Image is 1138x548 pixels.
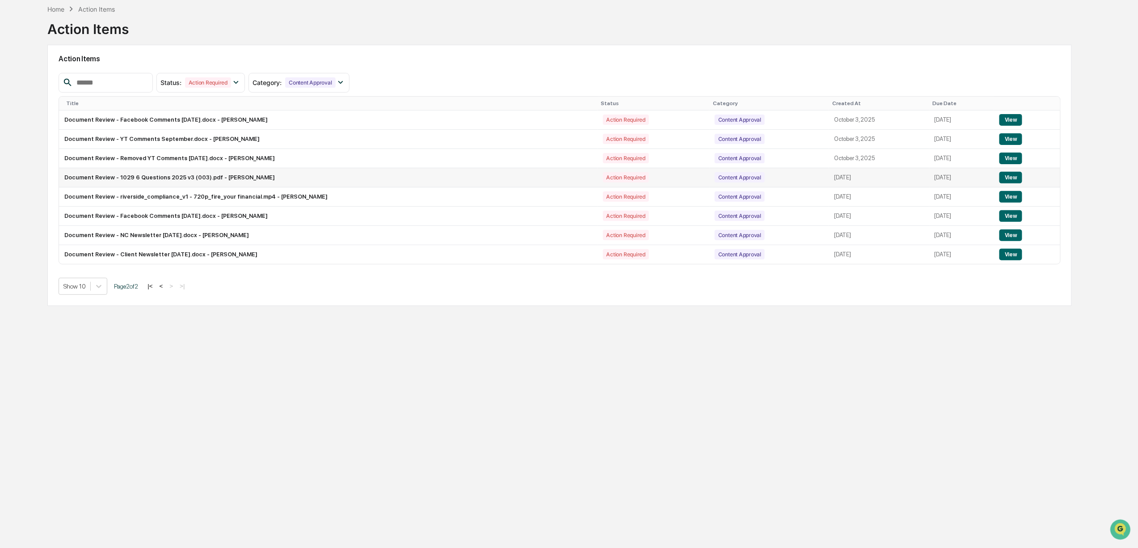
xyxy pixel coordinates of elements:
div: Content Approval [715,172,765,183]
div: Action Items [47,14,129,37]
td: [DATE] [929,110,994,130]
div: Home [47,5,64,13]
td: October 3, 2025 [829,149,929,168]
div: Category [713,100,826,106]
div: Status [601,100,706,106]
button: View [999,249,1022,260]
div: Due Date [933,100,990,106]
td: Document Review - Client Newsletter [DATE].docx - [PERSON_NAME] [59,245,597,264]
a: 🔎Data Lookup [5,127,60,143]
div: Created At [833,100,926,106]
a: View [999,136,1022,142]
td: Document Review - Facebook Comments [DATE].docx - [PERSON_NAME] [59,207,597,226]
div: 🔎 [9,131,16,138]
td: October 3, 2025 [829,110,929,130]
a: View [999,212,1022,219]
div: Content Approval [715,115,765,125]
td: [DATE] [929,226,994,245]
div: Action Items [78,5,115,13]
h2: Action Items [59,55,1060,63]
span: Pylon [89,152,108,159]
a: View [999,232,1022,238]
button: View [999,133,1022,145]
div: Content Approval [715,191,765,202]
td: [DATE] [929,168,994,187]
div: 🖐️ [9,114,16,121]
div: Content Approval [715,134,765,144]
td: Document Review - Removed YT Comments [DATE].docx - [PERSON_NAME] [59,149,597,168]
span: Status : [160,79,181,86]
div: 🗄️ [65,114,72,121]
td: [DATE] [929,207,994,226]
button: View [999,153,1022,164]
a: View [999,155,1022,161]
span: Data Lookup [18,130,56,139]
div: Action Required [603,115,649,125]
button: View [999,114,1022,126]
td: Document Review - 1029 6 Questions 2025 v3 (003).pdf - [PERSON_NAME] [59,168,597,187]
span: Preclearance [18,113,58,122]
div: We're available if you need us! [30,78,113,85]
td: [DATE] [929,130,994,149]
div: Content Approval [715,249,765,259]
td: Document Review - riverside_compliance_v1 - 720p_fire_your financial.mp4 - [PERSON_NAME] [59,187,597,207]
div: Action Required [603,230,649,240]
span: Category : [253,79,282,86]
td: Document Review - NC Newsletter [DATE].docx - [PERSON_NAME] [59,226,597,245]
button: View [999,172,1022,183]
td: Document Review - YT Comments September.docx - [PERSON_NAME] [59,130,597,149]
div: Action Required [603,153,649,163]
a: View [999,251,1022,258]
div: Action Required [185,77,231,88]
div: Action Required [603,134,649,144]
span: Attestations [74,113,111,122]
div: Content Approval [715,230,765,240]
td: [DATE] [829,187,929,207]
div: Action Required [603,191,649,202]
span: Page 2 of 2 [114,283,138,290]
a: Powered byPylon [63,152,108,159]
td: [DATE] [929,245,994,264]
button: |< [145,282,155,290]
button: View [999,229,1022,241]
a: View [999,116,1022,123]
div: Start new chat [30,69,147,78]
td: [DATE] [829,226,929,245]
button: > [167,282,176,290]
button: < [157,282,166,290]
iframe: Open customer support [1109,518,1134,543]
button: Start new chat [152,72,163,82]
div: Content Approval [715,153,765,163]
td: October 3, 2025 [829,130,929,149]
button: View [999,210,1022,222]
div: Content Approval [715,211,765,221]
p: How can we help? [9,19,163,34]
a: View [999,193,1022,200]
td: [DATE] [829,207,929,226]
button: >| [177,282,187,290]
td: Document Review - Facebook Comments [DATE].docx - [PERSON_NAME] [59,110,597,130]
button: View [999,191,1022,203]
td: [DATE] [929,187,994,207]
td: [DATE] [929,149,994,168]
a: 🗄️Attestations [61,110,114,126]
a: 🖐️Preclearance [5,110,61,126]
td: [DATE] [829,245,929,264]
a: View [999,174,1022,181]
div: Title [66,100,594,106]
div: Action Required [603,172,649,183]
div: Action Required [603,249,649,259]
div: Action Required [603,211,649,221]
img: 1746055101610-c473b297-6a78-478c-a979-82029cc54cd1 [9,69,25,85]
td: [DATE] [829,168,929,187]
div: Content Approval [285,77,335,88]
